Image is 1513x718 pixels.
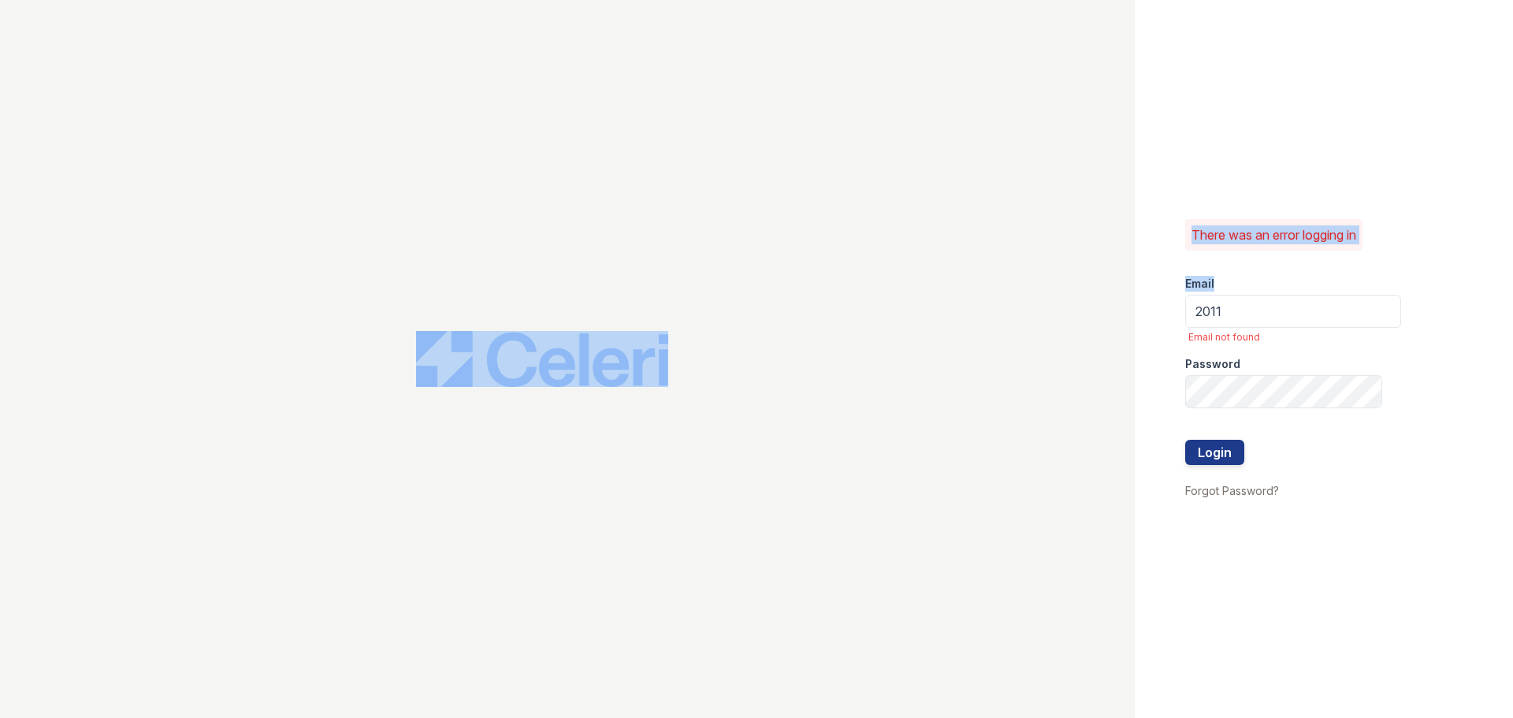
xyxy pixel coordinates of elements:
[1188,331,1401,344] span: Email not found
[416,331,668,388] img: CE_Logo_Blue-a8612792a0a2168367f1c8372b55b34899dd931a85d93a1a3d3e32e68fde9ad4.png
[1185,276,1214,292] label: Email
[1185,356,1240,372] label: Password
[1185,484,1279,497] a: Forgot Password?
[1191,225,1356,244] p: There was an error logging in
[1185,440,1244,465] button: Login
